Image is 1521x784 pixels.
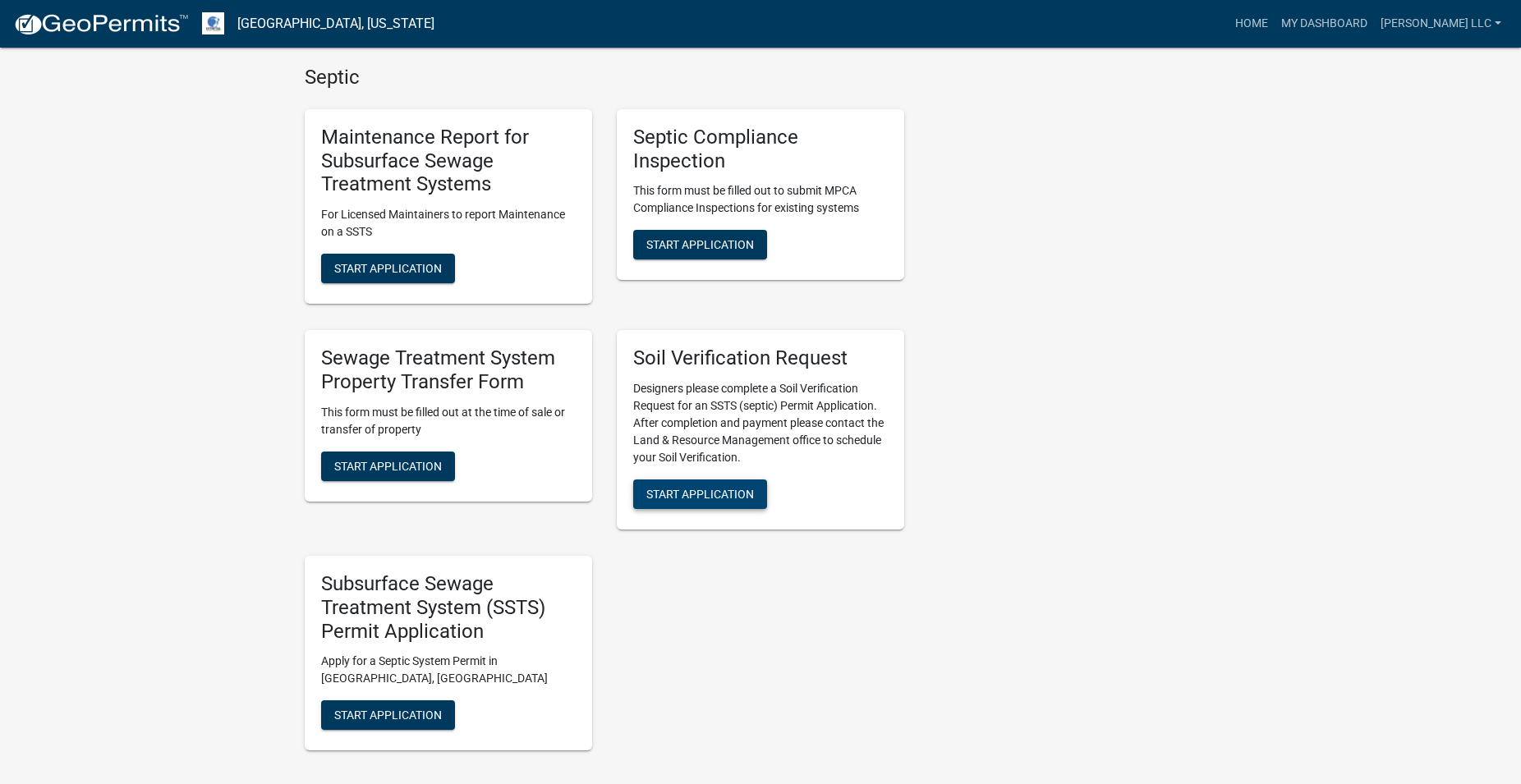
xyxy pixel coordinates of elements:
span: Start Application [646,488,754,501]
button: Start Application [321,254,455,283]
h4: Septic [305,66,904,89]
a: [GEOGRAPHIC_DATA], [US_STATE] [237,10,434,38]
a: My Dashboard [1275,8,1374,39]
h5: Sewage Treatment System Property Transfer Form [321,346,576,394]
a: Home [1229,8,1275,39]
p: Apply for a Septic System Permit in [GEOGRAPHIC_DATA], [GEOGRAPHIC_DATA] [321,653,576,687]
button: Start Application [633,230,767,259]
img: Otter Tail County, Minnesota [202,12,224,34]
a: [PERSON_NAME] LLC [1374,8,1508,39]
p: This form must be filled out to submit MPCA Compliance Inspections for existing systems [633,182,888,217]
p: This form must be filled out at the time of sale or transfer of property [321,404,576,438]
p: Designers please complete a Soil Verification Request for an SSTS (septic) Permit Application. Af... [633,380,888,466]
button: Start Application [321,700,455,730]
h5: Subsurface Sewage Treatment System (SSTS) Permit Application [321,572,576,643]
h5: Soil Verification Request [633,346,888,370]
h5: Septic Compliance Inspection [633,126,888,173]
span: Start Application [646,238,754,251]
p: For Licensed Maintainers to report Maintenance on a SSTS [321,206,576,241]
button: Start Application [321,452,455,481]
span: Start Application [334,708,442,722]
h5: Maintenance Report for Subsurface Sewage Treatment Systems [321,126,576,196]
span: Start Application [334,459,442,472]
span: Start Application [334,262,442,275]
button: Start Application [633,479,767,509]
